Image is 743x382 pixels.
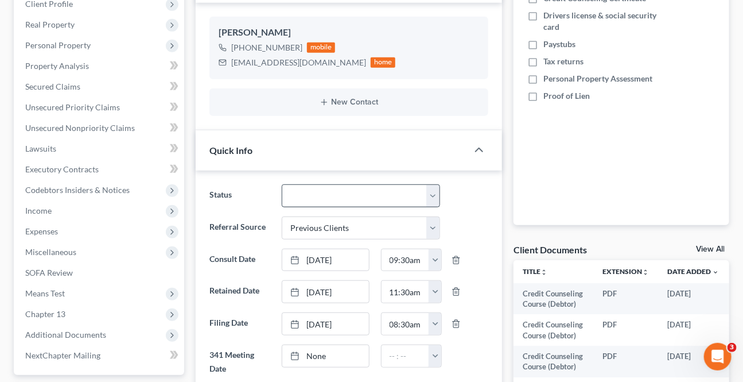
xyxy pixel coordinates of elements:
span: Means Test [25,288,65,298]
a: Unsecured Nonpriority Claims [16,118,184,138]
i: unfold_more [540,269,547,276]
span: Secured Claims [25,82,80,91]
a: Lawsuits [16,138,184,159]
div: Client Documents [514,244,587,256]
span: Income [25,206,52,215]
span: Tax returns [543,56,583,67]
a: [DATE] [282,249,368,271]
span: Personal Property Assessment [543,73,652,84]
input: -- : -- [382,249,430,271]
div: [PHONE_NUMBER] [231,42,302,53]
label: Referral Source [204,217,277,240]
span: Real Property [25,20,75,29]
a: Date Added expand_more [667,267,719,276]
td: Credit Counseling Course (Debtor) [514,314,593,346]
span: Proof of Lien [543,90,590,102]
div: [PERSON_NAME] [219,26,479,40]
i: expand_more [712,269,719,276]
span: NextChapter Mailing [25,350,100,360]
span: Codebtors Insiders & Notices [25,185,130,195]
span: Executory Contracts [25,164,99,174]
input: -- : -- [382,281,430,303]
input: -- : -- [382,313,430,335]
span: Unsecured Nonpriority Claims [25,123,135,133]
a: None [282,345,368,367]
a: NextChapter Mailing [16,345,184,366]
a: Unsecured Priority Claims [16,97,184,118]
label: Consult Date [204,249,277,272]
i: unfold_more [642,269,649,276]
span: Additional Documents [25,330,106,339]
td: [DATE] [658,314,728,346]
a: Secured Claims [16,76,184,97]
td: PDF [593,283,658,315]
div: mobile [307,43,336,53]
a: Executory Contracts [16,159,184,180]
span: Personal Property [25,40,91,50]
label: Status [204,184,277,207]
label: 341 Meeting Date [204,345,277,379]
a: [DATE] [282,281,368,303]
span: Miscellaneous [25,247,76,257]
span: Expenses [25,226,58,236]
input: -- : -- [382,345,430,367]
span: Property Analysis [25,61,89,71]
iframe: Intercom live chat [704,343,732,371]
td: Credit Counseling Course (Debtor) [514,283,593,315]
label: Filing Date [204,312,277,335]
span: Lawsuits [25,144,56,153]
a: [DATE] [282,313,368,335]
button: New Contact [219,98,479,107]
td: PDF [593,346,658,377]
div: home [371,57,396,68]
span: Paystubs [543,38,575,50]
label: Retained Date [204,280,277,303]
span: Chapter 13 [25,309,65,319]
td: [DATE] [658,346,728,377]
span: 3 [728,343,737,352]
a: View All [696,245,725,253]
a: SOFA Review [16,263,184,283]
div: [EMAIL_ADDRESS][DOMAIN_NAME] [231,57,366,68]
span: Drivers license & social security card [543,10,666,33]
td: [DATE] [658,283,728,315]
a: Extensionunfold_more [602,267,649,276]
td: PDF [593,314,658,346]
td: Credit Counseling Course (Debtor) [514,346,593,377]
span: SOFA Review [25,268,73,277]
a: Property Analysis [16,56,184,76]
a: Titleunfold_more [523,267,547,276]
span: Unsecured Priority Claims [25,102,120,112]
span: Quick Info [209,145,252,156]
